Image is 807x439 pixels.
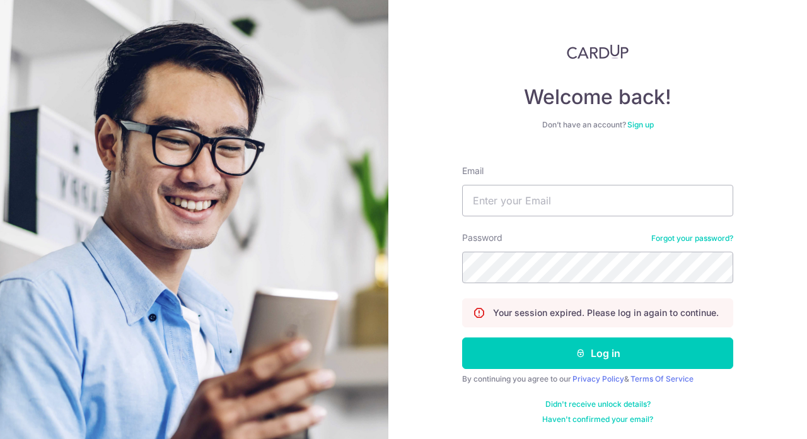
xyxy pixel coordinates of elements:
label: Email [462,165,484,177]
a: Privacy Policy [572,374,624,383]
img: CardUp Logo [567,44,629,59]
label: Password [462,231,502,244]
a: Terms Of Service [630,374,694,383]
a: Forgot your password? [651,233,733,243]
div: Don’t have an account? [462,120,733,130]
div: By continuing you agree to our & [462,374,733,384]
a: Haven't confirmed your email? [542,414,653,424]
button: Log in [462,337,733,369]
input: Enter your Email [462,185,733,216]
p: Your session expired. Please log in again to continue. [493,307,719,319]
h4: Welcome back! [462,85,733,110]
a: Didn't receive unlock details? [545,399,651,409]
a: Sign up [627,120,654,129]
